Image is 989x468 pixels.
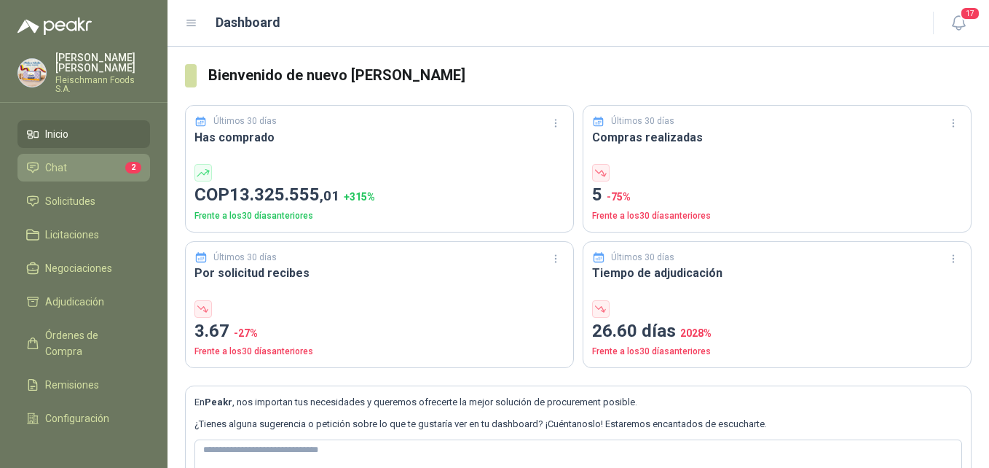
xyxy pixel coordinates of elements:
img: Company Logo [18,59,46,87]
a: Inicio [17,120,150,148]
span: Configuración [45,410,109,426]
h3: Tiempo de adjudicación [592,264,962,282]
p: COP [194,182,564,209]
p: 3.67 [194,318,564,346]
p: 26.60 días [592,318,962,346]
span: Licitaciones [45,227,99,243]
p: Últimos 30 días [213,114,277,128]
p: Frente a los 30 días anteriores [194,209,564,223]
a: Licitaciones [17,221,150,249]
span: 2 [125,162,141,173]
span: Remisiones [45,377,99,393]
p: En , nos importan tus necesidades y queremos ofrecerte la mejor solución de procurement posible. [194,395,962,410]
a: Negociaciones [17,254,150,282]
p: Últimos 30 días [213,251,277,265]
h3: Has comprado [194,128,564,147]
p: [PERSON_NAME] [PERSON_NAME] [55,52,150,73]
p: Frente a los 30 días anteriores [194,345,564,359]
a: Adjudicación [17,288,150,316]
span: Solicitudes [45,193,95,209]
button: 17 [945,10,972,36]
b: Peakr [205,397,232,407]
span: 13.325.555 [229,184,339,205]
a: Configuración [17,405,150,432]
p: ¿Tienes alguna sugerencia o petición sobre lo que te gustaría ver en tu dashboard? ¡Cuéntanoslo! ... [194,417,962,432]
span: Negociaciones [45,260,112,276]
span: 17 [960,7,980,20]
span: Adjudicación [45,294,104,310]
p: Frente a los 30 días anteriores [592,209,962,223]
span: + 315 % [344,191,375,203]
span: ,01 [320,187,339,204]
span: -75 % [607,191,631,203]
h3: Compras realizadas [592,128,962,147]
img: Logo peakr [17,17,92,35]
p: Últimos 30 días [611,114,674,128]
span: Chat [45,160,67,176]
p: 5 [592,182,962,209]
a: Órdenes de Compra [17,321,150,365]
h3: Bienvenido de nuevo [PERSON_NAME] [208,64,972,87]
a: Remisiones [17,371,150,399]
h3: Por solicitud recibes [194,264,564,282]
a: Solicitudes [17,187,150,215]
span: Inicio [45,126,68,142]
a: Chat2 [17,154,150,182]
span: -27 % [234,327,258,339]
h1: Dashboard [216,12,280,33]
span: Órdenes de Compra [45,327,136,359]
p: Fleischmann Foods S.A. [55,76,150,93]
p: Últimos 30 días [611,251,674,265]
p: Frente a los 30 días anteriores [592,345,962,359]
span: 2028 % [680,327,712,339]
